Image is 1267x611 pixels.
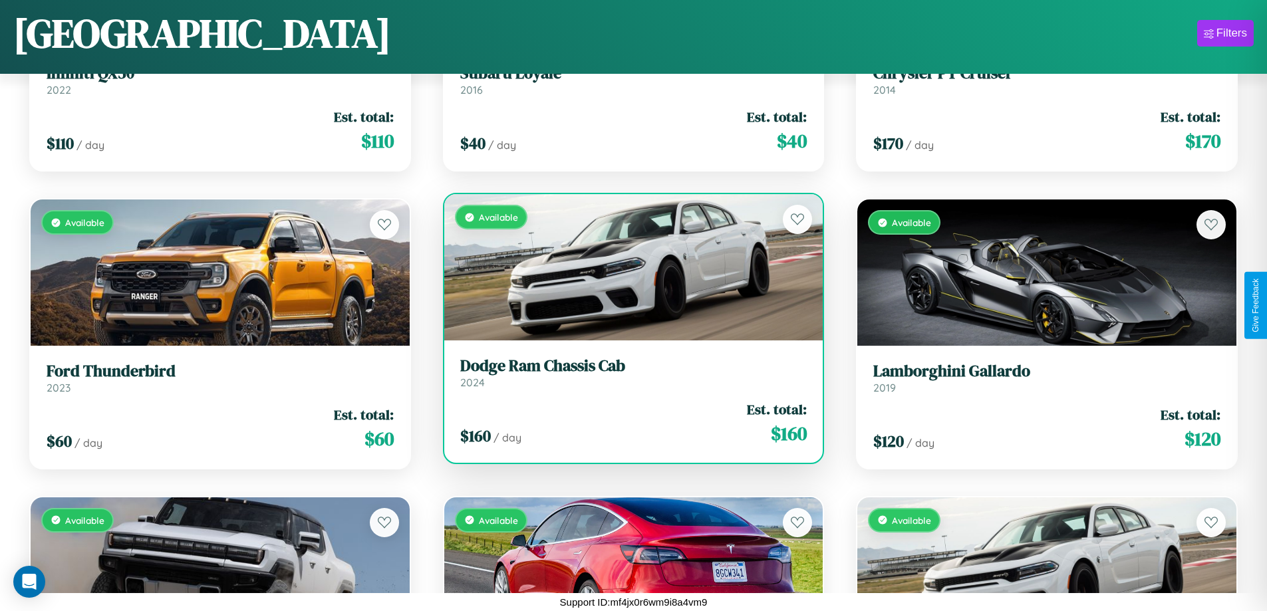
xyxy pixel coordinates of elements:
[771,420,807,447] span: $ 160
[873,132,903,154] span: $ 170
[1185,128,1220,154] span: $ 170
[47,362,394,381] h3: Ford Thunderbird
[460,132,486,154] span: $ 40
[460,356,807,376] h3: Dodge Ram Chassis Cab
[361,128,394,154] span: $ 110
[1216,27,1247,40] div: Filters
[1161,107,1220,126] span: Est. total:
[47,83,71,96] span: 2022
[460,376,485,389] span: 2024
[1197,20,1254,47] button: Filters
[1161,405,1220,424] span: Est. total:
[873,362,1220,394] a: Lamborghini Gallardo2019
[13,6,391,61] h1: [GEOGRAPHIC_DATA]
[560,593,708,611] p: Support ID: mf4jx0r6wm9i8a4vm9
[76,138,104,152] span: / day
[1251,279,1260,332] div: Give Feedback
[47,132,74,154] span: $ 110
[364,426,394,452] span: $ 60
[873,64,1220,96] a: Chrysler PT Cruiser2014
[873,64,1220,83] h3: Chrysler PT Cruiser
[460,64,807,96] a: Subaru Loyale2016
[13,566,45,598] div: Open Intercom Messenger
[873,83,896,96] span: 2014
[65,515,104,526] span: Available
[47,381,70,394] span: 2023
[747,400,807,419] span: Est. total:
[873,430,904,452] span: $ 120
[460,83,483,96] span: 2016
[777,128,807,154] span: $ 40
[907,436,934,449] span: / day
[74,436,102,449] span: / day
[488,138,516,152] span: / day
[493,431,521,444] span: / day
[906,138,934,152] span: / day
[460,64,807,83] h3: Subaru Loyale
[47,64,394,96] a: Infiniti QX502022
[747,107,807,126] span: Est. total:
[892,515,931,526] span: Available
[47,64,394,83] h3: Infiniti QX50
[460,425,491,447] span: $ 160
[460,356,807,389] a: Dodge Ram Chassis Cab2024
[1185,426,1220,452] span: $ 120
[334,107,394,126] span: Est. total:
[65,217,104,228] span: Available
[892,217,931,228] span: Available
[47,430,72,452] span: $ 60
[479,515,518,526] span: Available
[47,362,394,394] a: Ford Thunderbird2023
[873,362,1220,381] h3: Lamborghini Gallardo
[873,381,896,394] span: 2019
[479,211,518,223] span: Available
[334,405,394,424] span: Est. total:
